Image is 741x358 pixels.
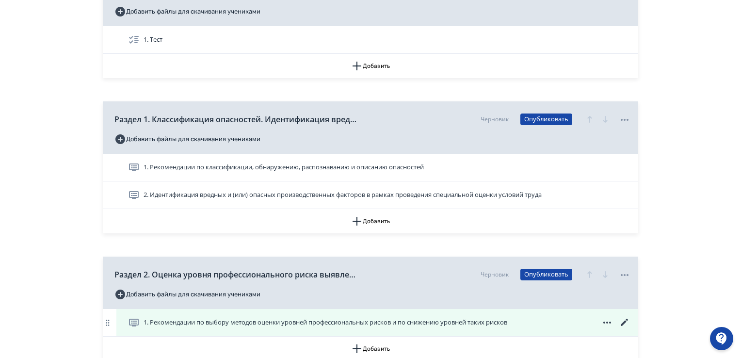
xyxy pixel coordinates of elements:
div: Черновик [481,115,509,124]
span: Раздел 2. Оценка уровня профессионального риска выявленных (идентифицированных) опасностей [114,269,357,280]
button: Добавить файлы для скачивания учениками [114,131,260,147]
button: Добавить файлы для скачивания учениками [114,287,260,302]
button: Опубликовать [520,269,572,280]
button: Добавить файлы для скачивания учениками [114,4,260,19]
span: 1. Рекомендации по выбору методов оценки уровней профессиональных рисков и по снижению уровней та... [144,318,507,327]
span: 2. Идентификация вредных и (или) опасных производственных факторов в рамках проведения специально... [144,190,542,200]
div: 1. Рекомендации по выбору методов оценки уровней профессиональных рисков и по снижению уровней та... [103,309,638,337]
button: Добавить [103,209,638,233]
button: Добавить [103,54,638,78]
span: Раздел 1. Классификация опасностей. Идентификация вредных и (или) опасных производственных фактор... [114,114,357,125]
div: 2. Идентификация вредных и (или) опасных производственных факторов в рамках проведения специально... [103,181,638,209]
span: 1. Тест [144,35,162,45]
div: 1. Тест [103,26,638,54]
span: 1. Рекомендации по классификации, обнаружению, распознаванию и описанию опасностей [144,163,424,172]
button: Опубликовать [520,114,572,125]
div: 1. Рекомендации по классификации, обнаружению, распознаванию и описанию опасностей [103,154,638,181]
div: Черновик [481,270,509,279]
